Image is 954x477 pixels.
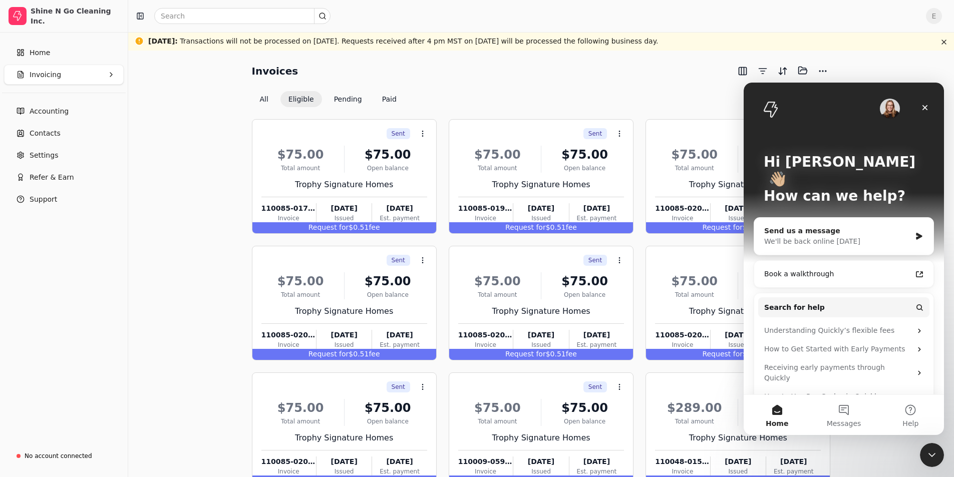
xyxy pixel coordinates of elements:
[545,290,624,299] div: Open balance
[569,456,624,467] div: [DATE]
[148,36,658,47] div: Transactions will not be processed on [DATE]. Requests received after 4 pm MST on [DATE] will be ...
[4,43,124,63] a: Home
[458,305,624,317] div: Trophy Signature Homes
[30,194,57,205] span: Support
[711,340,766,349] div: Issued
[30,172,74,183] span: Refer & Earn
[308,223,349,231] span: Request for
[349,399,427,417] div: $75.00
[372,203,427,214] div: [DATE]
[569,203,624,214] div: [DATE]
[513,330,568,340] div: [DATE]
[655,179,821,191] div: Trophy Signature Homes
[154,8,331,24] input: Search
[702,350,743,358] span: Request for
[4,167,124,187] button: Refer & Earn
[646,349,830,360] div: $0.51
[369,223,380,231] span: fee
[148,37,178,45] span: [DATE] :
[513,467,568,476] div: Issued
[545,164,624,173] div: Open balance
[545,399,624,417] div: $75.00
[795,63,811,79] button: Batch (0)
[316,330,372,340] div: [DATE]
[655,399,734,417] div: $289.00
[326,91,370,107] button: Pending
[458,290,537,299] div: Total amount
[588,256,602,265] span: Sent
[349,290,427,299] div: Open balance
[4,101,124,121] a: Accounting
[646,222,830,233] div: $0.51
[655,146,734,164] div: $75.00
[261,203,316,214] div: 110085-017474-01
[569,467,624,476] div: Est. payment
[655,330,710,340] div: 110085-020298-01
[261,340,316,349] div: Invoice
[458,456,513,467] div: 110009-059614-01
[30,150,58,161] span: Settings
[513,214,568,223] div: Issued
[458,340,513,349] div: Invoice
[926,8,942,24] button: E
[458,417,537,426] div: Total amount
[252,222,436,233] div: $0.51
[588,129,602,138] span: Sent
[766,467,821,476] div: Est. payment
[588,382,602,391] span: Sent
[458,272,537,290] div: $75.00
[349,164,427,173] div: Open balance
[655,214,710,223] div: Invoice
[742,272,821,290] div: $75.00
[458,146,537,164] div: $75.00
[316,203,372,214] div: [DATE]
[372,340,427,349] div: Est. payment
[458,164,537,173] div: Total amount
[513,203,568,214] div: [DATE]
[744,83,944,435] iframe: Intercom live chat
[349,146,427,164] div: $75.00
[252,349,436,360] div: $0.51
[252,63,298,79] h2: Invoices
[655,432,821,444] div: Trophy Signature Homes
[261,467,316,476] div: Invoice
[742,290,821,299] div: Open balance
[458,330,513,340] div: 110085-020297-01
[655,272,734,290] div: $75.00
[372,214,427,223] div: Est. payment
[261,164,340,173] div: Total amount
[545,272,624,290] div: $75.00
[316,340,372,349] div: Issued
[31,6,119,26] div: Shine N Go Cleaning Inc.
[711,330,766,340] div: [DATE]
[458,203,513,214] div: 110085-019085-01
[920,443,944,467] iframe: Intercom live chat
[775,63,791,79] button: Sort
[4,145,124,165] a: Settings
[392,256,405,265] span: Sent
[458,467,513,476] div: Invoice
[513,456,568,467] div: [DATE]
[316,214,372,223] div: Issued
[261,146,340,164] div: $75.00
[766,456,821,467] div: [DATE]
[449,349,633,360] div: $0.51
[369,350,380,358] span: fee
[261,305,427,317] div: Trophy Signature Homes
[655,203,710,214] div: 110085-020293-01
[30,48,50,58] span: Home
